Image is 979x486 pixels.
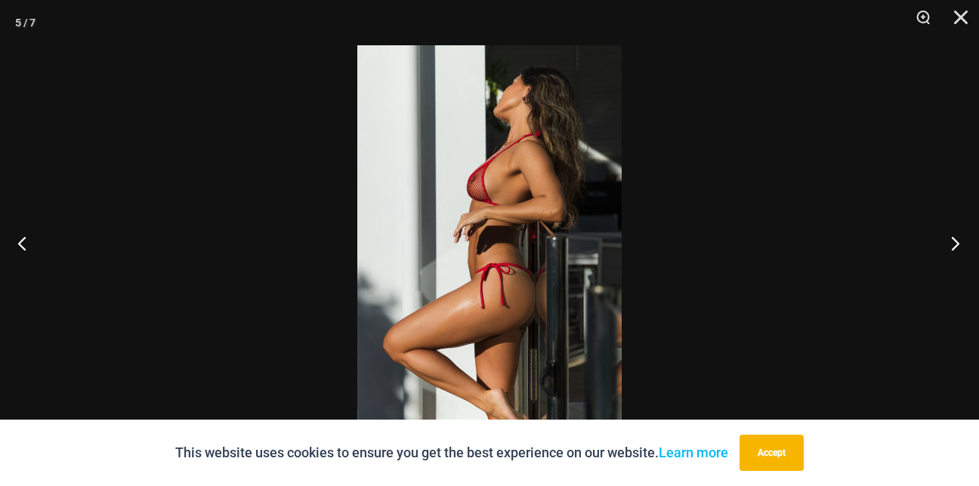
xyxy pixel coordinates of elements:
a: Learn more [659,444,728,460]
button: Accept [740,435,804,471]
p: This website uses cookies to ensure you get the best experience on our website. [175,441,728,464]
div: 5 / 7 [15,11,36,34]
button: Next [922,205,979,281]
img: Summer Storm Red 312 Tri Top 456 Micro 04 [357,45,622,441]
